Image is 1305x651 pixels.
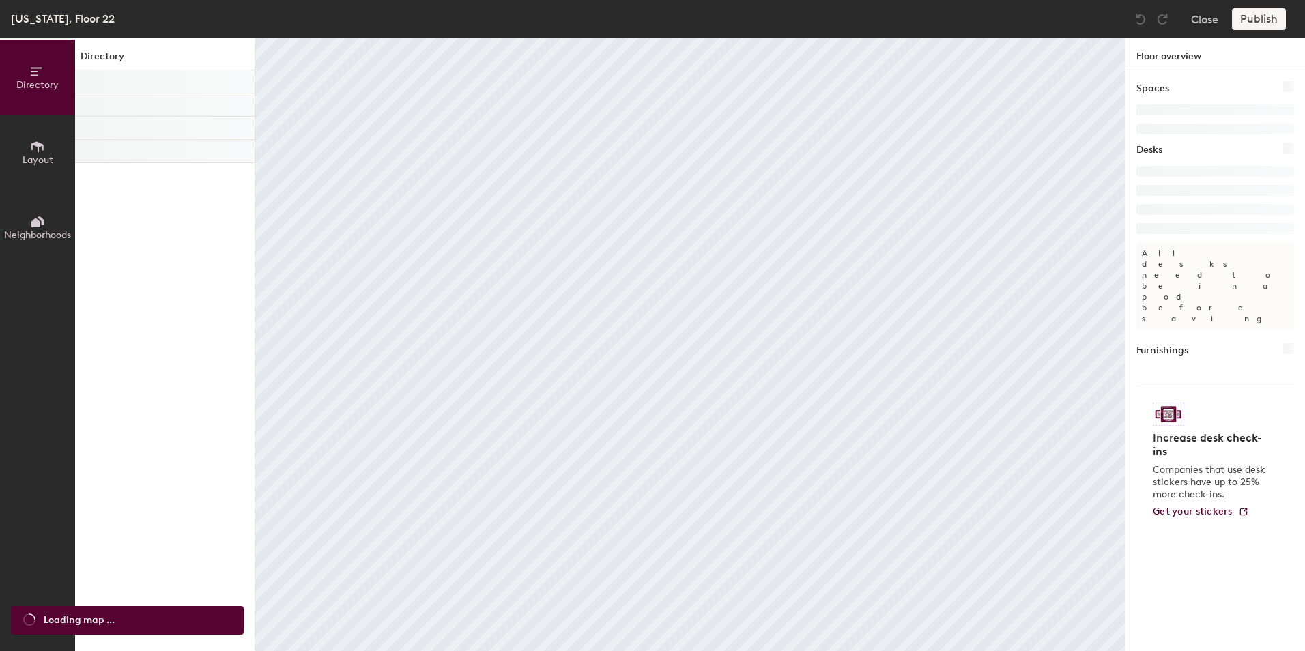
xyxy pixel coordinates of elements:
[1153,431,1270,459] h4: Increase desk check-ins
[1136,81,1169,96] h1: Spaces
[75,49,255,70] h1: Directory
[255,38,1125,651] canvas: Map
[23,154,53,166] span: Layout
[1153,464,1270,501] p: Companies that use desk stickers have up to 25% more check-ins.
[11,10,115,27] div: [US_STATE], Floor 22
[4,229,71,241] span: Neighborhoods
[1136,242,1294,330] p: All desks need to be in a pod before saving
[1153,403,1184,426] img: Sticker logo
[1134,12,1147,26] img: Undo
[1153,506,1233,517] span: Get your stickers
[16,79,59,91] span: Directory
[1153,506,1249,518] a: Get your stickers
[1191,8,1218,30] button: Close
[1125,38,1305,70] h1: Floor overview
[1156,12,1169,26] img: Redo
[1136,143,1162,158] h1: Desks
[44,613,115,628] span: Loading map ...
[1136,343,1188,358] h1: Furnishings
